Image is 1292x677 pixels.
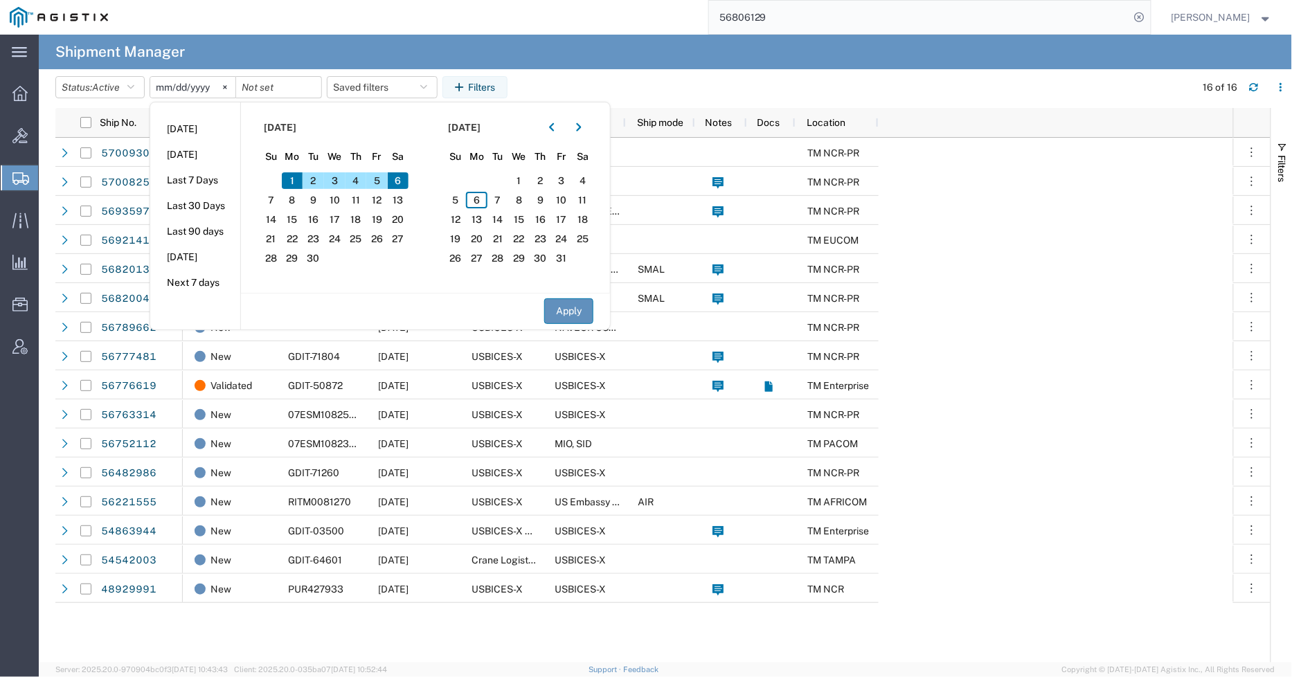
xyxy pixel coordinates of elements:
span: Validated [210,371,252,400]
span: 6 [388,172,409,189]
span: New [210,458,231,487]
span: 09/11/2025 [378,438,409,449]
span: 12 [445,211,467,228]
a: 56221555 [100,491,157,514]
span: 10/03/2025 [378,467,409,478]
span: TM NCR-PR [807,409,859,420]
span: Andrew Wacyra [1172,10,1250,25]
span: TM NCR-PR [807,264,859,275]
span: TM NCR [807,584,844,595]
input: Not set [150,77,235,98]
li: Last 7 Days [150,168,240,193]
span: 16 [530,211,551,228]
button: [PERSON_NAME] [1171,9,1273,26]
span: 22 [282,231,303,247]
span: 19 [366,211,388,228]
span: 7 [487,192,509,208]
span: 15 [282,211,303,228]
span: 30 [530,250,551,267]
button: Status:Active [55,76,145,98]
span: Su [445,150,467,164]
span: Mo [466,150,487,164]
span: [DATE] 10:52:44 [331,665,387,674]
span: 20 [388,211,409,228]
span: TM NCR-PR [807,467,859,478]
span: SMAL [638,264,665,275]
span: Tu [303,150,324,164]
span: 07ESM1082328 [288,438,361,449]
span: USBICES-X [472,438,523,449]
a: 48929991 [100,579,157,601]
a: Support [589,665,623,674]
span: 3 [324,172,346,189]
span: New [210,516,231,545]
span: 25 [346,231,367,247]
span: 4 [346,172,367,189]
span: 28 [260,250,282,267]
span: Copyright © [DATE]-[DATE] Agistix Inc., All Rights Reserved [1062,664,1275,676]
span: Crane Logistics [472,554,541,566]
span: 3 [551,172,573,189]
span: New [210,545,231,575]
li: Next 7 days [150,270,240,296]
span: 10/03/2025 [378,351,409,362]
span: 14 [487,211,509,228]
span: 26 [366,231,388,247]
span: TM AFRICOM [807,496,867,507]
span: 19 [445,231,467,247]
span: USBICES-X [472,467,523,478]
span: MIO, SID [555,438,592,449]
span: TM NCR-PR [807,293,859,304]
span: [DATE] [264,120,296,135]
span: 21 [260,231,282,247]
span: 4 [572,172,593,189]
span: USBICES-X [555,554,606,566]
span: New [210,400,231,429]
span: Fr [366,150,388,164]
h4: Shipment Manager [55,35,185,69]
a: 54863944 [100,521,157,543]
span: 09/09/2025 [378,496,409,507]
span: 2 [530,172,551,189]
span: PUR427933 [288,584,343,595]
a: 57009305 [100,143,157,165]
span: USBICES-X [472,496,523,507]
span: RITM0081270 [288,496,351,507]
span: Sa [572,150,593,164]
button: Apply [544,298,593,324]
span: TM NCR-PR [807,206,859,217]
span: New [210,487,231,516]
span: TM Enterprise [807,525,869,536]
a: 56776619 [100,375,157,397]
span: 2 [303,172,324,189]
span: Ship mode [637,117,683,128]
span: Sa [388,150,409,164]
span: 14 [260,211,282,228]
span: NAVEUR USBICES-X (EUCOM) [555,322,690,333]
span: 12 [366,192,388,208]
span: US Embassy Mexico [555,496,711,507]
span: 17 [324,211,346,228]
span: Location [807,117,845,128]
span: USBICES-X [472,584,523,595]
span: 20 [466,231,487,247]
span: 7 [260,192,282,208]
span: 09/09/2025 [378,584,409,595]
span: 09/12/2025 [378,525,409,536]
span: USBICES-X [555,584,606,595]
span: Tu [487,150,509,164]
span: [DATE] [449,120,481,135]
span: 11 [572,192,593,208]
span: 1 [282,172,303,189]
a: 56789662 [100,317,157,339]
span: 10 [551,192,573,208]
span: TM NCR-PR [807,147,859,159]
span: 21 [487,231,509,247]
a: 56482986 [100,462,157,485]
span: USBICES-X [472,380,523,391]
span: 10/03/2025 [378,380,409,391]
span: 8 [282,192,303,208]
span: Client: 2025.20.0-035ba07 [234,665,387,674]
li: [DATE] [150,142,240,168]
span: 6 [466,192,487,208]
